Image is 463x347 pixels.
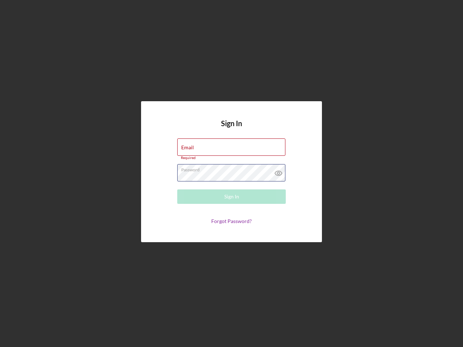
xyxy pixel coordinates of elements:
label: Email [181,145,194,150]
label: Password [181,164,285,172]
button: Sign In [177,189,286,204]
h4: Sign In [221,119,242,138]
a: Forgot Password? [211,218,252,224]
div: Sign In [224,189,239,204]
div: Required [177,156,286,160]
